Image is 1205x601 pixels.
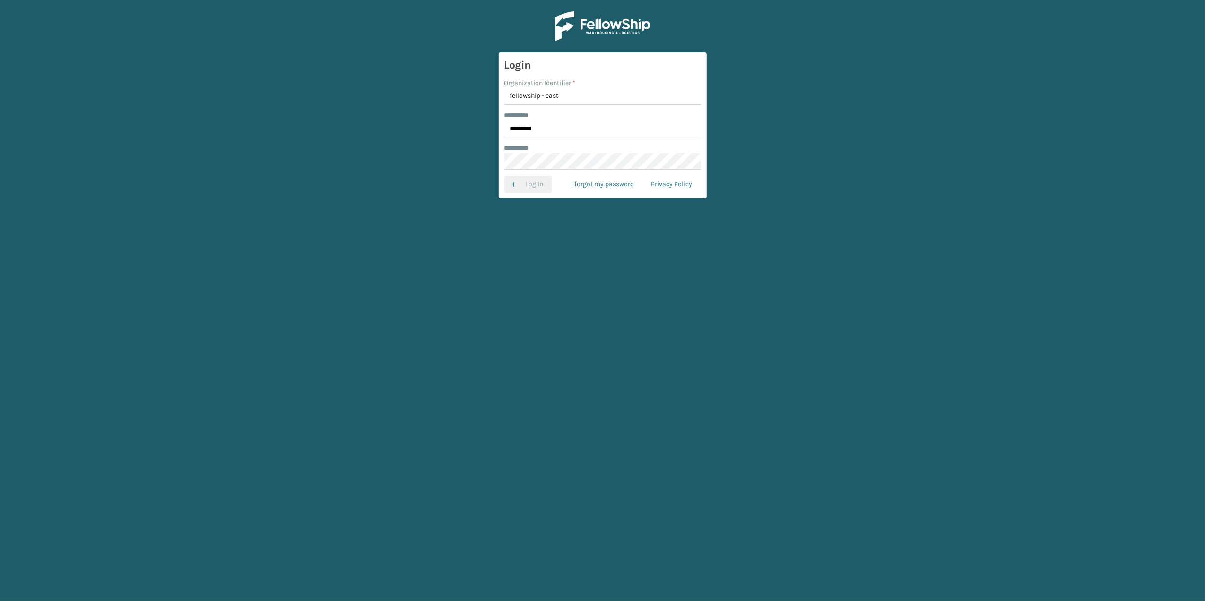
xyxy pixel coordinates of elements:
[643,176,701,193] a: Privacy Policy
[504,78,576,88] label: Organization Identifier
[563,176,643,193] a: I forgot my password
[504,176,552,193] button: Log In
[504,58,701,72] h3: Login
[555,11,650,41] img: Logo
